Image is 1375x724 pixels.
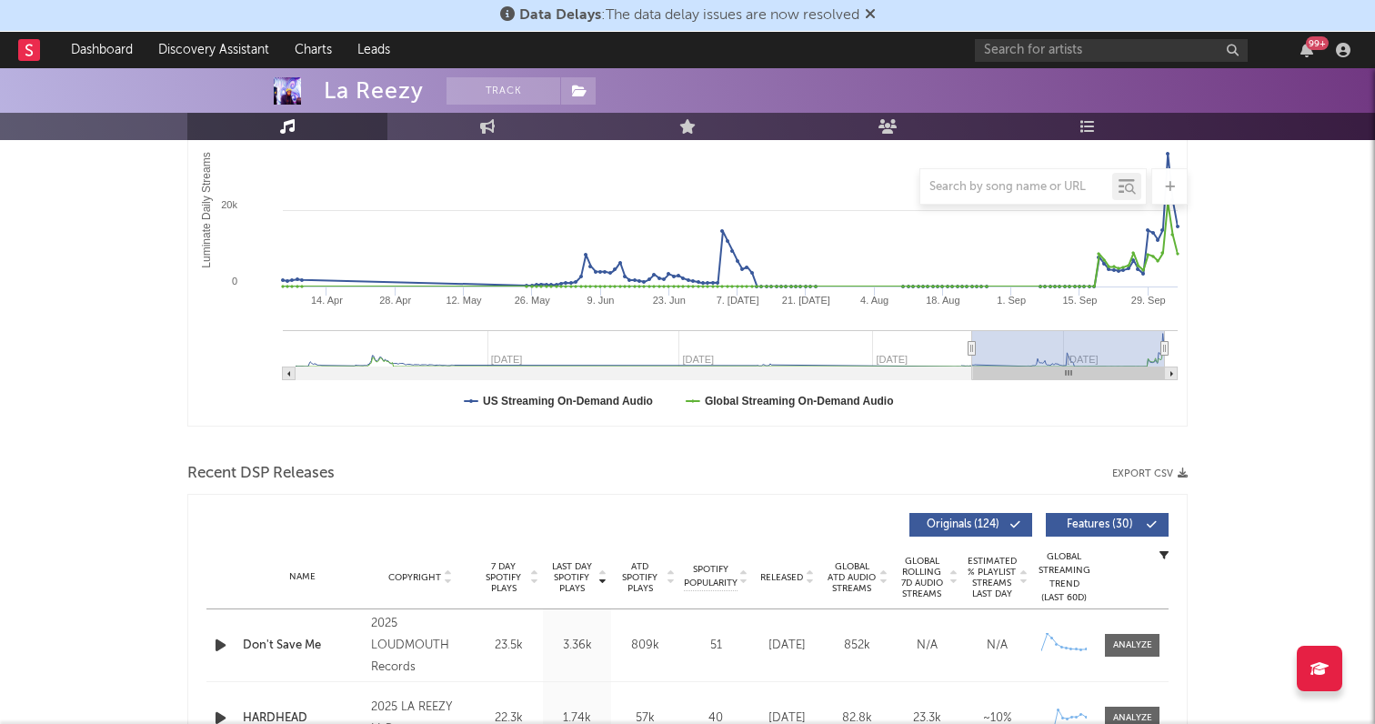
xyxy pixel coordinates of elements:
[975,39,1248,62] input: Search for artists
[388,572,441,583] span: Copyright
[58,32,146,68] a: Dashboard
[897,556,947,599] span: Global Rolling 7D Audio Streams
[616,561,664,594] span: ATD Spotify Plays
[860,295,888,306] text: 4. Aug
[243,570,362,584] div: Name
[187,463,335,485] span: Recent DSP Releases
[519,8,601,23] span: Data Delays
[232,276,237,287] text: 0
[1058,519,1141,530] span: Features ( 30 )
[717,295,759,306] text: 7. [DATE]
[921,519,1005,530] span: Originals ( 124 )
[188,62,1187,426] svg: Luminate Daily Consumption
[146,32,282,68] a: Discovery Assistant
[479,561,527,594] span: 7 Day Spotify Plays
[616,637,675,655] div: 809k
[243,637,362,655] a: Don't Save Me
[1112,468,1188,479] button: Export CSV
[865,8,876,23] span: Dismiss
[447,77,560,105] button: Track
[1300,43,1313,57] button: 99+
[827,637,888,655] div: 852k
[221,199,237,210] text: 20k
[446,295,482,306] text: 12. May
[311,295,343,306] text: 14. Apr
[705,395,894,407] text: Global Streaming On-Demand Audio
[1062,295,1097,306] text: 15. Sep
[827,561,877,594] span: Global ATD Audio Streams
[760,572,803,583] span: Released
[782,295,830,306] text: 21. [DATE]
[1037,550,1091,605] div: Global Streaming Trend (Last 60D)
[897,637,958,655] div: N/A
[547,561,596,594] span: Last Day Spotify Plays
[547,637,607,655] div: 3.36k
[587,295,615,306] text: 9. Jun
[653,295,686,306] text: 23. Jun
[1131,295,1166,306] text: 29. Sep
[479,637,538,655] div: 23.5k
[379,295,411,306] text: 28. Apr
[967,637,1028,655] div: N/A
[757,637,818,655] div: [DATE]
[997,295,1026,306] text: 1. Sep
[909,513,1032,537] button: Originals(124)
[282,32,345,68] a: Charts
[967,556,1017,599] span: Estimated % Playlist Streams Last Day
[345,32,403,68] a: Leads
[920,180,1112,195] input: Search by song name or URL
[324,77,424,105] div: La Reezy
[483,395,653,407] text: US Streaming On-Demand Audio
[519,8,859,23] span: : The data delay issues are now resolved
[1046,513,1169,537] button: Features(30)
[200,152,213,267] text: Luminate Daily Streams
[684,637,748,655] div: 51
[926,295,959,306] text: 18. Aug
[515,295,551,306] text: 26. May
[1306,36,1329,50] div: 99 +
[684,563,738,590] span: Spotify Popularity
[371,613,470,679] div: 2025 LOUDMOUTH Records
